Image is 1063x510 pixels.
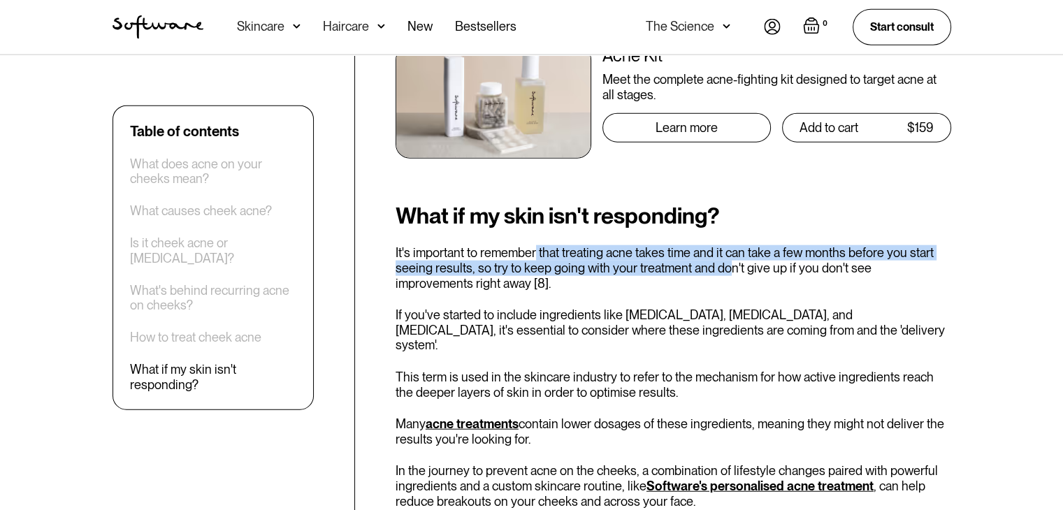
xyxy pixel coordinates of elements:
[853,9,951,45] a: Start consult
[396,203,951,228] h2: What if my skin isn't responding?
[130,156,296,186] a: What does acne on your cheeks mean?
[396,416,951,446] p: Many contain lower dosages of these ingredients, meaning they might not deliver the results you'r...
[646,479,874,493] a: Software's personalised acne treatment
[800,121,858,135] div: Add to cart
[396,245,951,291] p: It's important to remember that treating acne takes time and it can take a few months before you ...
[723,20,730,34] img: arrow down
[646,20,714,34] div: The Science
[130,362,296,392] a: What if my skin isn't responding?
[130,122,239,139] div: Table of contents
[656,121,718,135] div: Learn more
[396,370,951,400] p: This term is used in the skincare industry to refer to the mechanism for how active ingredients r...
[130,282,296,312] a: What's behind recurring acne on cheeks?
[293,20,301,34] img: arrow down
[820,17,830,30] div: 0
[907,121,934,135] div: $159
[426,416,519,431] a: acne treatments
[323,20,369,34] div: Haircare
[377,20,385,34] img: arrow down
[396,307,951,353] p: If you've started to include ingredients like [MEDICAL_DATA], [MEDICAL_DATA], and [MEDICAL_DATA],...
[130,203,272,219] a: What causes cheek acne?
[396,46,951,159] a: Acne KitMeet the complete acne-fighting kit designed to target acne at all stages.Learn moreAdd t...
[602,46,951,66] div: Acne Kit
[113,15,203,39] a: home
[113,15,203,39] img: Software Logo
[803,17,830,37] a: Open empty cart
[602,72,951,102] div: Meet the complete acne-fighting kit designed to target acne at all stages.
[130,235,296,265] a: Is it cheek acne or [MEDICAL_DATA]?
[396,463,951,509] p: In the journey to prevent acne on the cheeks, a combination of lifestyle changes paired with powe...
[130,330,261,345] a: How to treat cheek acne
[237,20,284,34] div: Skincare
